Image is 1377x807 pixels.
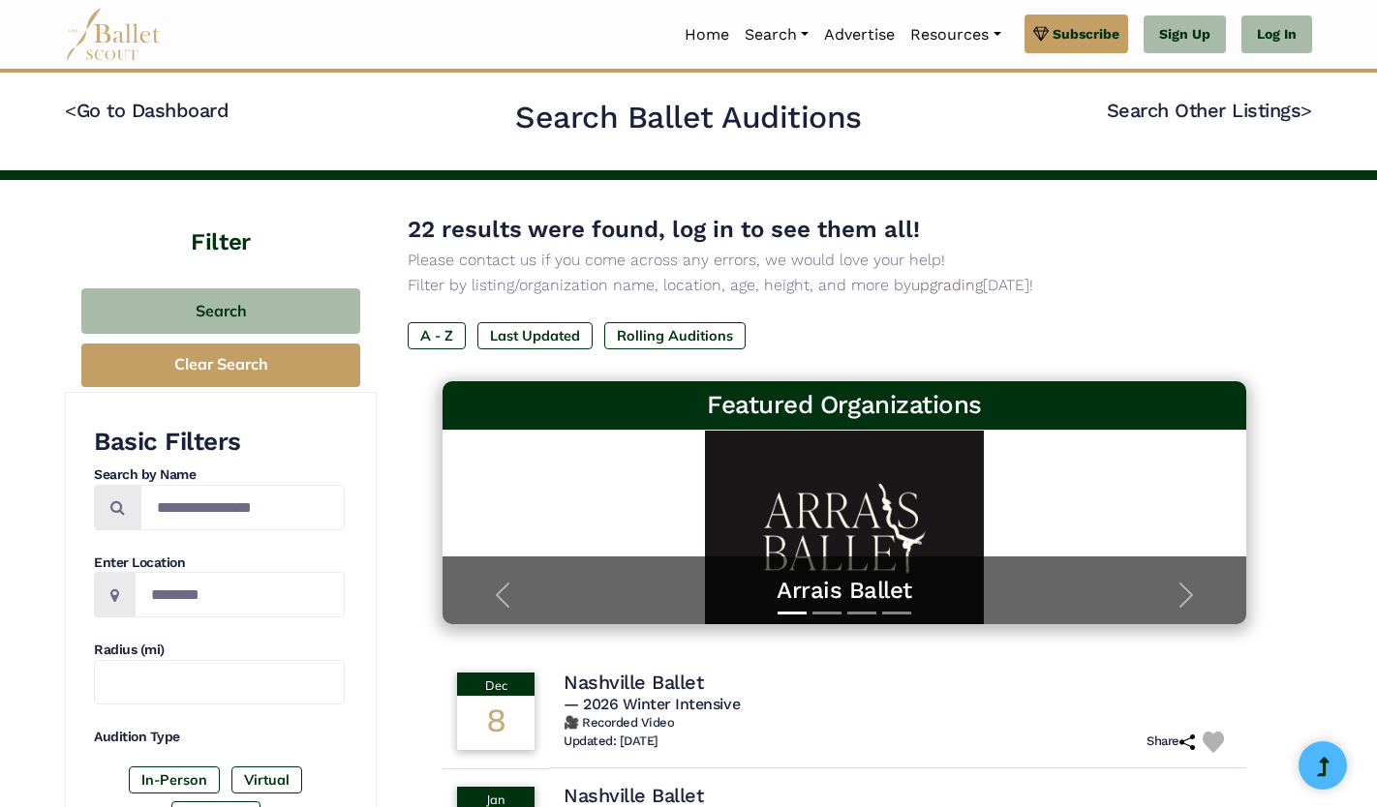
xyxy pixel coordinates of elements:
button: Slide 1 [778,602,807,624]
input: Location [135,572,345,617]
h6: Updated: [DATE] [564,733,658,750]
h6: 🎥 Recorded Video [564,715,1232,732]
div: 8 [457,696,535,750]
a: <Go to Dashboard [65,99,229,122]
p: Please contact us if you come across any errors, we would love your help! [408,248,1281,273]
label: A - Z [408,322,466,349]
a: Search Other Listings> [1107,99,1312,122]
a: Subscribe [1025,15,1128,53]
a: Advertise [816,15,903,55]
a: upgrading [911,276,983,294]
a: Home [677,15,737,55]
label: In-Person [129,766,220,793]
h4: Radius (mi) [94,641,345,660]
button: Slide 2 [812,602,841,624]
h3: Featured Organizations [458,389,1231,422]
span: 22 results were found, log in to see them all! [408,216,920,243]
a: Sign Up [1144,15,1226,54]
h2: Search Ballet Auditions [515,98,862,138]
button: Search [81,288,360,334]
p: Filter by listing/organization name, location, age, height, and more by [DATE]! [408,273,1281,298]
h6: Share [1147,733,1195,750]
h4: Search by Name [94,465,345,485]
label: Rolling Auditions [604,322,746,349]
div: Dec [457,672,535,696]
a: Search [737,15,816,55]
h4: Nashville Ballet [564,670,703,695]
code: < [65,98,76,122]
h4: Enter Location [94,553,345,573]
a: Log In [1241,15,1312,54]
label: Last Updated [477,322,593,349]
img: gem.svg [1033,23,1049,45]
button: Slide 4 [882,602,911,624]
span: — 2026 Winter Intensive [564,695,740,713]
button: Slide 3 [847,602,876,624]
h4: Audition Type [94,728,345,747]
a: Resources [903,15,1008,55]
input: Search by names... [140,485,345,530]
label: Virtual [231,766,302,793]
span: Subscribe [1053,23,1119,45]
code: > [1300,98,1312,122]
h3: Basic Filters [94,426,345,459]
h4: Filter [65,180,377,259]
button: Clear Search [81,344,360,387]
a: Arrais Ballet [462,576,1227,606]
